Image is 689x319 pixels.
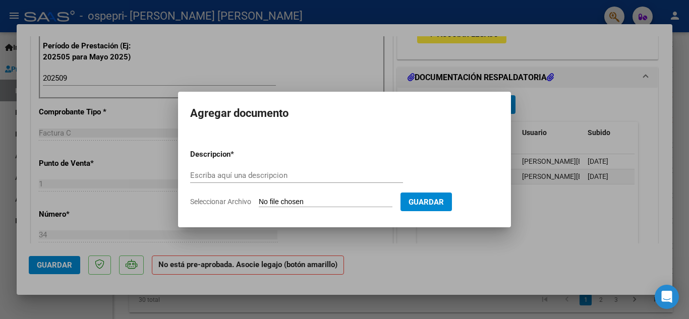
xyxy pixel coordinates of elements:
span: Seleccionar Archivo [190,198,251,206]
div: Open Intercom Messenger [655,285,679,309]
h2: Agregar documento [190,104,499,123]
p: Descripcion [190,149,283,160]
span: Guardar [409,198,444,207]
button: Guardar [400,193,452,211]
